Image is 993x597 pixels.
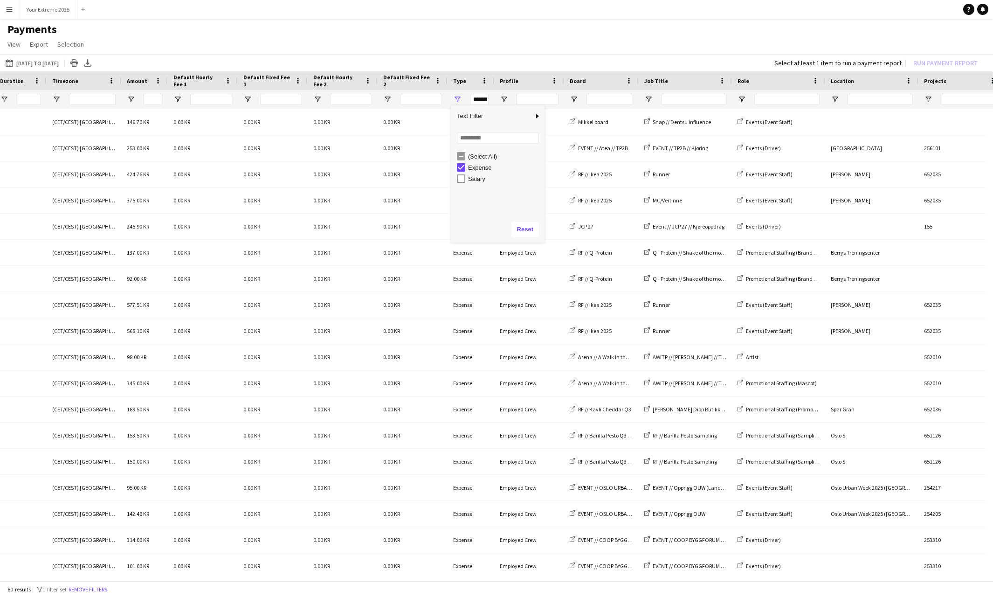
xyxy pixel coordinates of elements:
[570,249,612,256] a: RF // Q-Protein
[238,109,308,135] div: 0.00 KR
[238,423,308,448] div: 0.00 KR
[47,449,121,474] div: (CET/CEST) [GEOGRAPHIC_DATA]
[30,40,48,49] span: Export
[378,449,448,474] div: 0.00 KR
[468,164,542,171] div: Expense
[644,301,670,308] a: Runner
[168,527,238,553] div: 0.00 KR
[144,94,162,105] input: Amount Filter Input
[570,484,657,491] a: EVENT // OSLO URBAN WEEK 2025
[378,527,448,553] div: 0.00 KR
[168,370,238,396] div: 0.00 KR
[308,161,378,187] div: 0.00 KR
[494,396,564,422] div: Employed Crew
[378,240,448,265] div: 0.00 KR
[746,197,793,204] span: Events (Event Staff)
[570,145,628,152] a: EVENT // Atea // TP2B
[494,370,564,396] div: Employed Crew
[738,458,835,465] a: Promotional Staffing (Sampling Staff)
[400,94,442,105] input: Default Fixed Fee 2 Filter Input
[26,38,52,50] a: Export
[825,266,918,292] div: Berrys Treningsenter
[570,301,612,308] a: RF // Ikea 2025
[238,292,308,318] div: 0.00 KR
[308,266,378,292] div: 0.00 KR
[578,118,608,125] span: Mikkel board
[831,77,854,84] span: Location
[69,57,80,69] app-action-btn: Print
[774,59,902,67] div: Select at least 1 item to run a payment report
[578,354,652,361] span: Arena // A Walk in the Park 2025
[47,527,121,553] div: (CET/CEST) [GEOGRAPHIC_DATA]
[754,94,820,105] input: Role Filter Input
[644,197,682,204] a: MC/Vertinne
[69,94,116,105] input: Timezone Filter Input
[825,396,918,422] div: Spar Gran
[653,484,758,491] span: EVENT // Opprigg OUW (Landbrukskvartalet)
[168,318,238,344] div: 0.00 KR
[653,118,711,125] span: Snap // Dentsu influence
[578,406,631,413] span: RF // Kavli Cheddar Q3
[448,109,494,135] div: Expense
[127,118,149,125] span: 146.70 KR
[644,77,668,84] span: Job Title
[494,553,564,579] div: Employed Crew
[644,458,717,465] a: RF // Barilla Pesto Sampling
[578,301,612,308] span: RF // Ikea 2025
[378,109,448,135] div: 0.00 KR
[644,484,758,491] a: EVENT // Opprigg OUW (Landbrukskvartalet)
[653,406,748,413] span: [PERSON_NAME] Dipp Butikkaktivisering
[168,475,238,500] div: 0.00 KR
[570,171,612,178] a: RF // Ikea 2025
[378,396,448,422] div: 0.00 KR
[308,214,378,239] div: 0.00 KR
[47,266,121,292] div: (CET/CEST) [GEOGRAPHIC_DATA]
[378,292,448,318] div: 0.00 KR
[378,370,448,396] div: 0.00 KR
[570,327,612,334] a: RF // Ikea 2025
[644,223,724,230] a: Event // JCP 27 // Kjøreoppdrag
[383,95,392,104] button: Open Filter Menu
[448,214,494,239] div: Expense
[578,380,652,387] span: Arena // A Walk in the Park 2025
[831,95,839,104] button: Open Filter Menu
[644,432,717,439] a: RF // Barilla Pesto Sampling
[127,95,135,104] button: Open Filter Menu
[168,396,238,422] div: 0.00 KR
[453,77,466,84] span: Type
[746,118,793,125] span: Events (Event Staff)
[173,74,221,88] span: Default Hourly Fee 1
[378,187,448,213] div: 0.00 KR
[448,344,494,370] div: Expense
[746,484,793,491] span: Events (Event Staff)
[746,145,781,152] span: Events (Driver)
[738,562,781,569] a: Events (Driver)
[746,354,759,361] span: Artist
[448,292,494,318] div: Expense
[494,475,564,500] div: Employed Crew
[644,275,787,282] a: Q - Protein // Shake of the months ([GEOGRAPHIC_DATA])
[517,94,559,105] input: Profile Filter Input
[47,423,121,448] div: (CET/CEST) [GEOGRAPHIC_DATA]
[653,510,705,517] span: EVENT // Opprigg OUW
[7,40,21,49] span: View
[570,536,657,543] a: EVENT // COOP BYGGFORUM 2025
[308,109,378,135] div: 0.00 KR
[308,135,378,161] div: 0.00 KR
[644,354,780,361] a: AWITP // [PERSON_NAME] // Team DJ [PERSON_NAME]
[308,370,378,396] div: 0.00 KR
[52,77,78,84] span: Timezone
[260,94,302,105] input: Default Fixed Fee 1 Filter Input
[500,95,508,104] button: Open Filter Menu
[738,197,793,204] a: Events (Event Staff)
[738,95,746,104] button: Open Filter Menu
[238,527,308,553] div: 0.00 KR
[570,275,612,282] a: RF // Q-Protein
[238,475,308,500] div: 0.00 KR
[644,171,670,178] a: Runner
[448,135,494,161] div: Expense
[578,197,612,204] span: RF // Ikea 2025
[644,536,746,543] a: EVENT // COOP BYGGFORUM //OPPRIGG
[308,553,378,579] div: 0.00 KR
[243,74,291,88] span: Default Fixed Fee 1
